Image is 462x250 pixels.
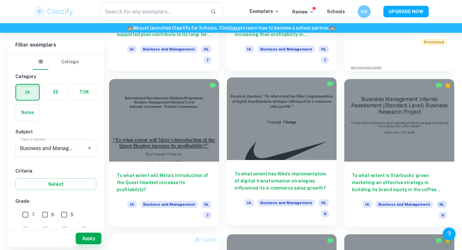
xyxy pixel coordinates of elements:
img: Clastify logo [33,5,74,18]
button: College [61,54,79,70]
span: 6 [51,211,54,218]
p: Review [292,8,314,15]
span: SL [437,201,447,208]
span: 🏫 [329,25,335,31]
span: HL [201,46,211,53]
span: 2 [71,226,73,233]
div: Filter type choice [33,54,79,70]
h6: HA [361,8,368,15]
span: SL [201,201,211,208]
span: Business and Management [141,201,198,208]
h6: Category [15,73,96,80]
img: Marked [210,82,216,89]
span: 7 [204,212,211,219]
label: Type a subject [20,136,47,142]
div: Premium [445,237,451,244]
span: 7 [321,57,329,64]
span: IA [127,46,136,53]
a: To what extent will Meta’s introduction of the Quest Headset increase its profitability?IABusines... [109,79,219,227]
button: IB [33,54,48,70]
span: 5 [71,211,73,218]
button: Notes [16,105,39,120]
span: 4 [32,226,35,233]
span: 1 [90,226,92,233]
span: 🏫 [127,25,133,31]
h6: To what extent will Meta’s introduction of the Quest Headset increase its profitability? [117,172,211,193]
span: IA [363,201,372,208]
a: Schools [327,9,345,14]
a: Advertise with Clastify [351,65,382,70]
span: IA [244,199,254,206]
img: Marked [327,81,333,87]
span: IA [127,201,137,208]
h6: To what extent has Nike's implementation of digital transformation strategies influenced its e-co... [235,170,329,192]
h6: To what extent is Starbucks’ green marketing an effective strategy in building its brand equity i... [352,172,447,193]
span: HL [319,46,329,53]
span: 7 [204,57,211,64]
span: 7 [32,211,35,218]
a: To what extent has Nike's implementation of digital transformation strategies influenced its e-co... [227,79,337,227]
span: Business and Management [258,199,315,206]
img: Marked [327,237,333,244]
button: UPGRADE NOW [383,6,429,17]
button: Open [85,144,94,153]
span: IA [244,46,254,53]
button: HA [358,5,371,18]
span: 6 [321,210,329,217]
a: here [230,25,240,31]
span: Business and Management [140,46,197,53]
h6: Subject [15,128,96,135]
h6: Filter exemplars [8,36,104,54]
p: Exemplars [250,8,279,15]
button: IA [16,85,39,100]
button: Apply [76,233,101,244]
span: 3 [52,226,55,233]
span: 6 [439,212,447,219]
div: Premium [445,82,451,89]
input: Search for any exemplars... [100,3,205,21]
span: Business and Management [258,46,315,53]
button: EE [44,84,68,100]
button: Help and Feedback [443,228,456,240]
span: Business and Management [376,201,433,208]
img: Marked [436,237,442,244]
h6: Grade [15,198,96,205]
h6: Criteria [15,167,96,174]
button: TOK [72,84,96,100]
span: Promoted [421,39,447,46]
span: HL [319,199,329,206]
h6: We just launched Clastify for Schools. Click to learn how to become a school partner. [1,24,461,31]
a: To what extent is Starbucks’ green marketing an effective strategy in building its brand equity i... [344,79,454,227]
button: Select [15,178,96,190]
img: Marked [436,82,442,89]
